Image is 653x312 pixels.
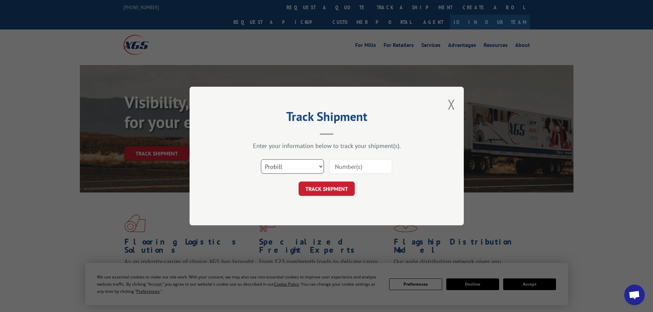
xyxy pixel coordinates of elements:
[624,285,645,305] div: Open chat
[224,112,430,125] h2: Track Shipment
[299,182,355,196] button: TRACK SHIPMENT
[224,142,430,150] div: Enter your information below to track your shipment(s).
[448,95,455,113] button: Close modal
[329,159,392,174] input: Number(s)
